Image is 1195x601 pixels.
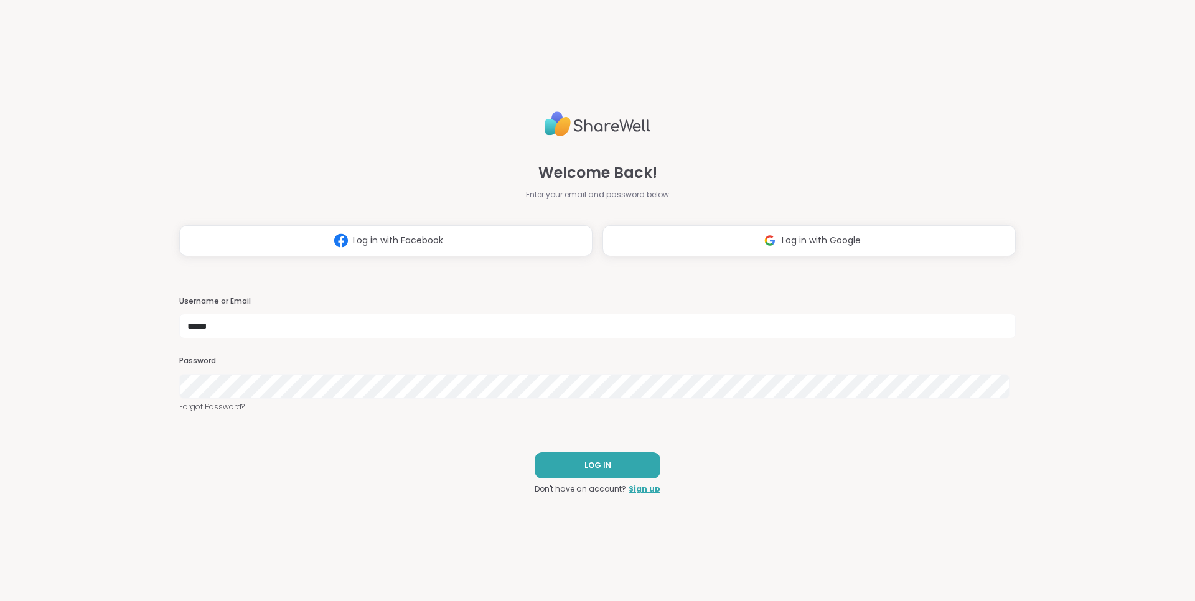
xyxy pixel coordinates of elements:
[535,483,626,495] span: Don't have an account?
[545,106,650,142] img: ShareWell Logo
[535,452,660,478] button: LOG IN
[538,162,657,184] span: Welcome Back!
[329,229,353,252] img: ShareWell Logomark
[602,225,1016,256] button: Log in with Google
[584,460,611,471] span: LOG IN
[526,189,669,200] span: Enter your email and password below
[629,483,660,495] a: Sign up
[179,225,593,256] button: Log in with Facebook
[758,229,782,252] img: ShareWell Logomark
[179,356,1016,366] h3: Password
[782,234,861,247] span: Log in with Google
[179,296,1016,307] h3: Username or Email
[353,234,443,247] span: Log in with Facebook
[179,401,1016,412] a: Forgot Password?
